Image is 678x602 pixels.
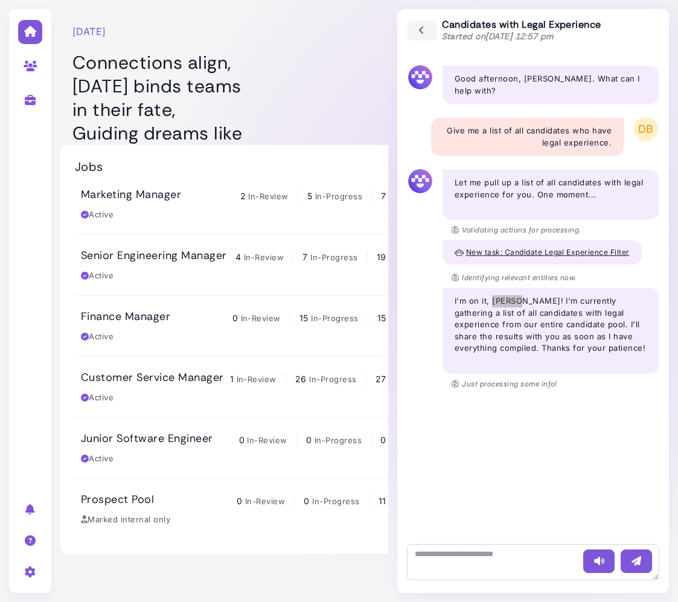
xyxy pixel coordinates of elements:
span: In-Progress [312,496,359,506]
span: 0 [239,435,245,445]
h1: Connections align, [DATE] binds teams in their fate, Guiding dreams like vines. [72,51,259,168]
span: 15 [299,313,309,323]
span: 0 [380,435,386,445]
span: In-Review [244,252,284,262]
span: Started on [442,31,554,42]
p: Identifying relevant entities now. [452,272,577,283]
span: In-Progress [315,435,362,445]
h3: Marketing Manager [81,188,181,202]
span: 19 [377,252,386,262]
h3: Junior Software Engineer [81,432,213,446]
h3: Prospect Pool [81,493,154,507]
span: In-Review [241,313,281,323]
div: Active [81,270,114,282]
span: In-Review [245,496,285,506]
div: Marked internal only [81,514,170,526]
span: 7 [302,252,307,262]
span: 0 [237,496,242,506]
span: In-Progress [315,191,362,201]
a: Customer Service Manager 1 In-Review 26 In-Progress 27 Total Active [75,357,414,417]
span: 11 [379,496,386,506]
span: 0 [306,435,312,445]
span: 1 [230,374,234,384]
span: In-Progress [309,374,356,384]
h3: Senior Engineering Manager [81,249,226,263]
span: 5 [307,191,312,201]
p: Just processing some info! [452,379,557,389]
span: 2 [240,191,246,201]
span: In-Progress [310,252,357,262]
p: I'm on it, [PERSON_NAME]! I'm currently gathering a list of all candidates with legal experience ... [455,295,647,354]
span: 0 [304,496,309,506]
h3: Finance Manager [81,310,170,324]
h2: Jobs [75,159,103,174]
p: Let me pull up a list of all candidates with legal experience for you. One moment... [455,177,647,200]
div: Give me a list of all candidates who have legal experience. [443,125,612,149]
div: Active [81,453,114,465]
span: In-Review [237,374,277,384]
h3: Customer Service Manager [81,371,224,385]
span: 15 [377,313,386,323]
p: Validating actions for processing. [452,225,581,235]
button: New task: Candidate Legal Experience Filter [455,248,630,257]
div: Active [81,392,114,404]
time: [DATE] [72,24,106,39]
div: Active [81,209,114,221]
span: DB [634,117,658,141]
a: Junior Software Engineer 0 In-Review 0 In-Progress 0 Total Active [75,418,414,478]
a: Prospect Pool 0 In-Review 0 In-Progress 11 Total Marked internal only [75,479,414,539]
span: In-Review [247,435,287,445]
a: Marketing Manager 2 In-Review 5 In-Progress 7 Total Active [75,174,414,234]
span: In-Progress [311,313,358,323]
a: Finance Manager 0 In-Review 15 In-Progress 15 Total Active [75,296,414,356]
span: 26 [295,374,307,384]
a: Senior Engineering Manager 4 In-Review 7 In-Progress 19 Total Active [75,235,414,295]
time: [DATE] 12:57 pm [485,31,554,42]
span: 4 [235,252,241,262]
div: Candidates with Legal Experience [442,19,601,42]
span: 27 [376,374,386,384]
span: 0 [232,313,238,323]
span: 7 [381,191,386,201]
div: Active [81,331,114,343]
div: Good afternoon, [PERSON_NAME]. What can I help with? [455,73,647,97]
span: New task: Candidate Legal Experience Filter [466,248,630,257]
span: In-Review [248,191,288,201]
